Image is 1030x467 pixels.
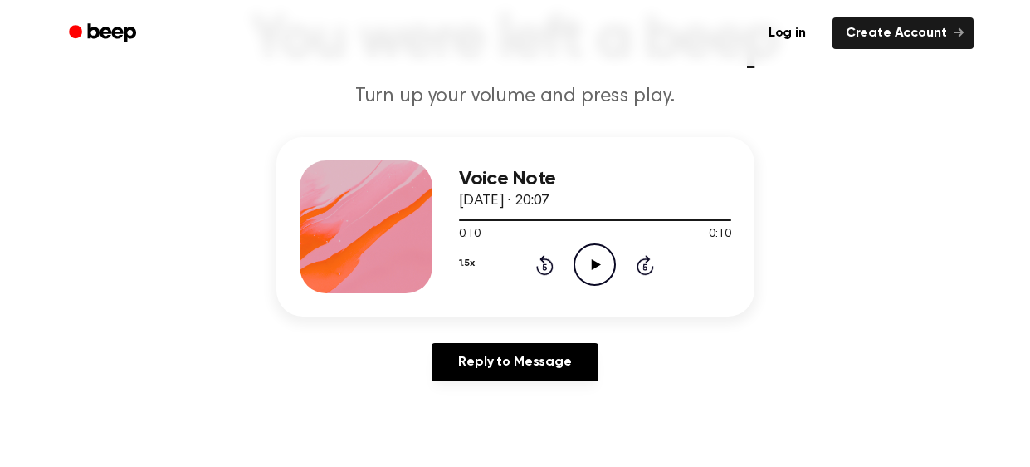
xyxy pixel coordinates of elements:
span: [DATE] · 20:07 [459,194,550,209]
h3: Voice Note [459,168,731,190]
p: Turn up your volume and press play. [197,83,834,111]
a: Beep [57,17,151,50]
span: 0:10 [459,226,481,243]
a: Reply to Message [432,343,598,381]
a: Create Account [832,17,974,49]
a: Log in [752,14,823,52]
button: 1.5x [459,249,475,278]
span: 0:10 [709,226,730,243]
